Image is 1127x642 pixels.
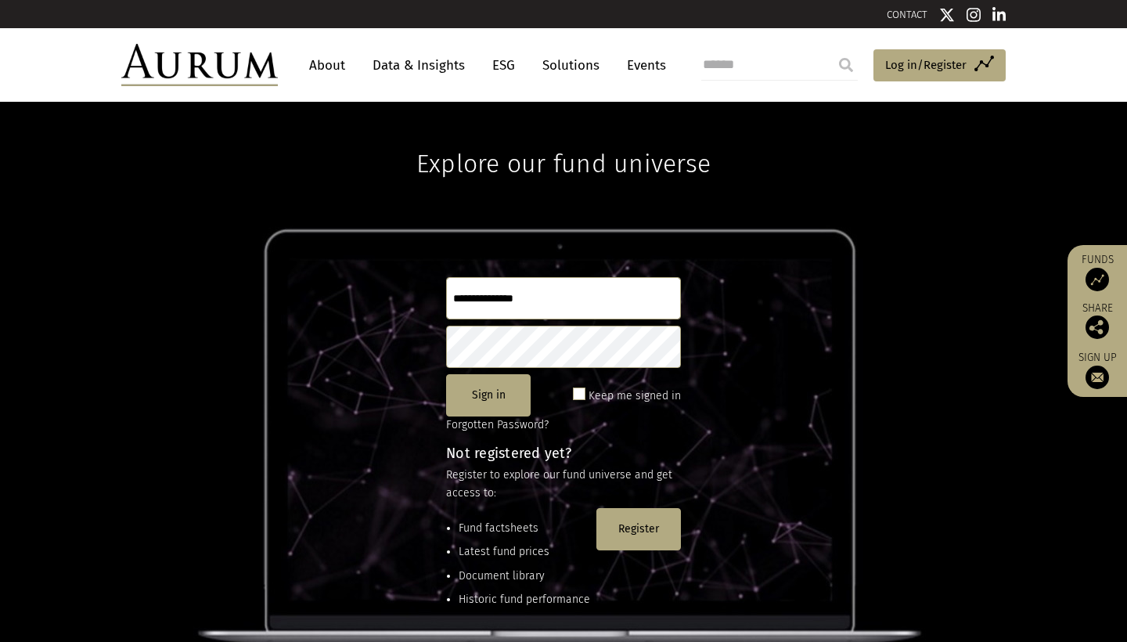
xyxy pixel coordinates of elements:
span: Log in/Register [885,56,967,74]
li: Latest fund prices [459,543,590,561]
li: Fund factsheets [459,520,590,537]
a: Log in/Register [873,49,1006,82]
input: Submit [830,49,862,81]
h4: Not registered yet? [446,446,681,460]
a: Events [619,51,666,80]
a: Forgotten Password? [446,418,549,431]
a: Sign up [1075,351,1119,389]
img: Access Funds [1086,268,1109,291]
img: Instagram icon [967,7,981,23]
button: Sign in [446,374,531,417]
img: Aurum [121,44,278,86]
img: Sign up to our newsletter [1086,366,1109,389]
label: Keep me signed in [589,387,681,406]
a: About [301,51,353,80]
li: Document library [459,568,590,585]
button: Register [596,508,681,550]
img: Twitter icon [939,7,955,23]
a: ESG [484,51,523,80]
h1: Explore our fund universe [416,102,711,179]
a: Solutions [535,51,607,80]
a: Data & Insights [365,51,473,80]
a: CONTACT [887,9,927,20]
img: Linkedin icon [992,7,1006,23]
a: Funds [1075,253,1119,291]
img: Share this post [1086,316,1109,339]
p: Register to explore our fund universe and get access to: [446,467,681,502]
div: Share [1075,303,1119,339]
li: Historic fund performance [459,591,590,608]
